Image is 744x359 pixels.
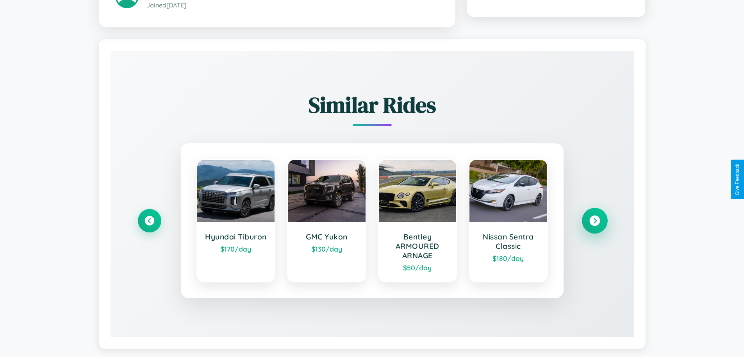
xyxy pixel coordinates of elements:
div: $ 180 /day [477,254,539,263]
div: Give Feedback [735,164,740,195]
h2: Similar Rides [138,90,607,120]
a: Bentley ARMOURED ARNAGE$50/day [378,159,457,282]
a: Nissan Sentra Classic$180/day [469,159,548,282]
div: $ 50 /day [387,263,449,272]
h3: Bentley ARMOURED ARNAGE [387,232,449,260]
a: GMC Yukon$130/day [287,159,366,282]
div: $ 130 /day [296,245,358,253]
a: Hyundai Tiburon$170/day [196,159,276,282]
div: $ 170 /day [205,245,267,253]
h3: GMC Yukon [296,232,358,241]
h3: Nissan Sentra Classic [477,232,539,251]
h3: Hyundai Tiburon [205,232,267,241]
